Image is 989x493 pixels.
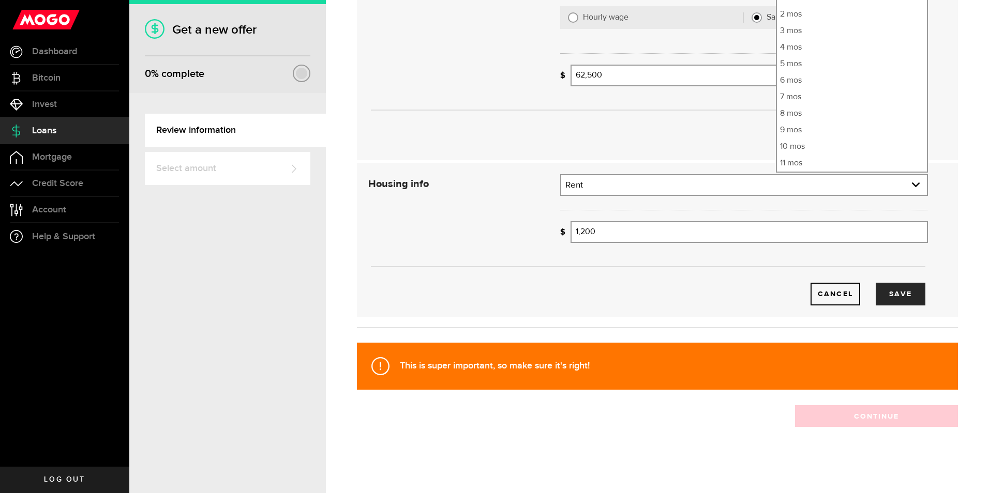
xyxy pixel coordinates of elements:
li: 11 mos [777,155,927,172]
li: 10 mos [777,138,927,155]
li: 3 mos [777,23,927,39]
span: Log out [44,476,85,483]
a: Cancel [811,283,860,305]
span: Credit Score [32,179,83,188]
span: Account [32,205,66,214]
li: 4 mos [777,39,927,56]
span: Mortgage [32,152,72,162]
input: Salary [752,12,762,23]
input: Hourly wage [568,12,578,23]
li: 8 mos [777,105,927,122]
span: Bitcoin [32,73,61,83]
a: Review information [145,114,326,147]
span: 0 [145,68,151,80]
span: Help & Support [32,232,95,241]
button: Continue [795,405,958,427]
strong: Housing info [368,179,429,189]
label: Salary [767,12,920,23]
li: 6 mos [777,72,927,89]
span: Dashboard [32,47,77,56]
button: Open LiveChat chat widget [8,4,39,35]
label: Hourly wage [583,12,744,23]
div: % complete [145,65,204,83]
li: 7 mos [777,89,927,105]
strong: This is super important, so make sure it's right! [400,360,590,371]
li: 2 mos [777,6,927,23]
span: Invest [32,100,57,109]
a: Select amount [145,152,310,185]
span: Loans [32,126,56,135]
a: expand select [561,175,927,195]
button: Save [876,283,925,305]
li: 9 mos [777,122,927,138]
h1: Get a new offer [145,22,310,37]
li: 5 mos [777,56,927,72]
